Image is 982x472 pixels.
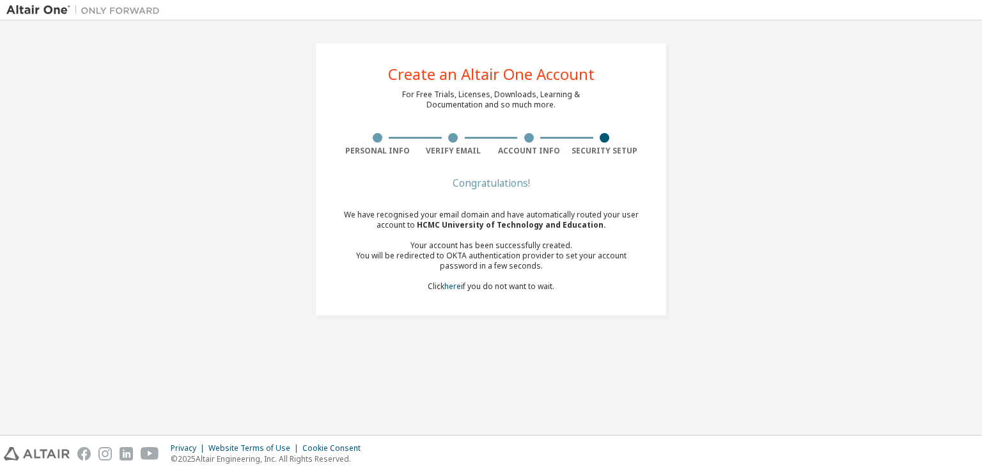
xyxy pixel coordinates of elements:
[444,281,461,292] a: here
[339,179,643,187] div: Congratulations!
[339,210,643,292] div: We have recognised your email domain and have automatically routed your user account to Click if ...
[339,146,416,156] div: Personal Info
[402,90,580,110] div: For Free Trials, Licenses, Downloads, Learning & Documentation and so much more.
[388,67,595,82] div: Create an Altair One Account
[339,240,643,251] div: Your account has been successfully created.
[98,447,112,460] img: instagram.svg
[417,219,606,230] span: HCMC University of Technology and Education .
[302,443,368,453] div: Cookie Consent
[120,447,133,460] img: linkedin.svg
[141,447,159,460] img: youtube.svg
[208,443,302,453] div: Website Terms of Use
[567,146,643,156] div: Security Setup
[4,447,70,460] img: altair_logo.svg
[339,251,643,271] div: You will be redirected to OKTA authentication provider to set your account password in a few seco...
[171,443,208,453] div: Privacy
[6,4,166,17] img: Altair One
[491,146,567,156] div: Account Info
[416,146,492,156] div: Verify Email
[77,447,91,460] img: facebook.svg
[171,453,368,464] p: © 2025 Altair Engineering, Inc. All Rights Reserved.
